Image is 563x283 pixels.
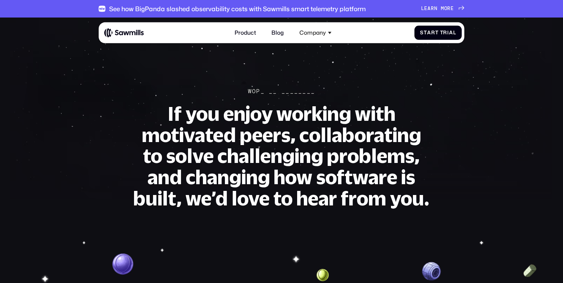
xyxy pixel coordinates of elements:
[427,6,431,12] span: a
[431,6,434,12] span: r
[447,30,449,36] span: i
[295,25,335,41] div: Company
[424,30,427,36] span: t
[447,6,451,12] span: r
[449,30,453,36] span: a
[441,6,444,12] span: m
[431,30,435,36] span: r
[420,30,424,36] span: S
[109,5,366,12] div: See how BigPanda slashed observability costs with Sawmills smart telemetry platform
[440,30,443,36] span: T
[443,30,447,36] span: r
[424,6,427,12] span: e
[248,88,315,95] div: Wop_ __ ________
[421,6,465,12] a: Learnmore
[421,6,424,12] span: L
[453,30,456,36] span: l
[267,25,288,41] a: Blog
[444,6,448,12] span: o
[435,30,439,36] span: t
[434,6,438,12] span: n
[414,26,462,40] a: StartTrial
[451,6,454,12] span: e
[427,30,431,36] span: a
[230,25,261,41] a: Product
[132,103,431,209] h1: If you enjoy working with motivated peers, collaborating to solve challenging problems, and chang...
[299,29,326,36] div: Company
